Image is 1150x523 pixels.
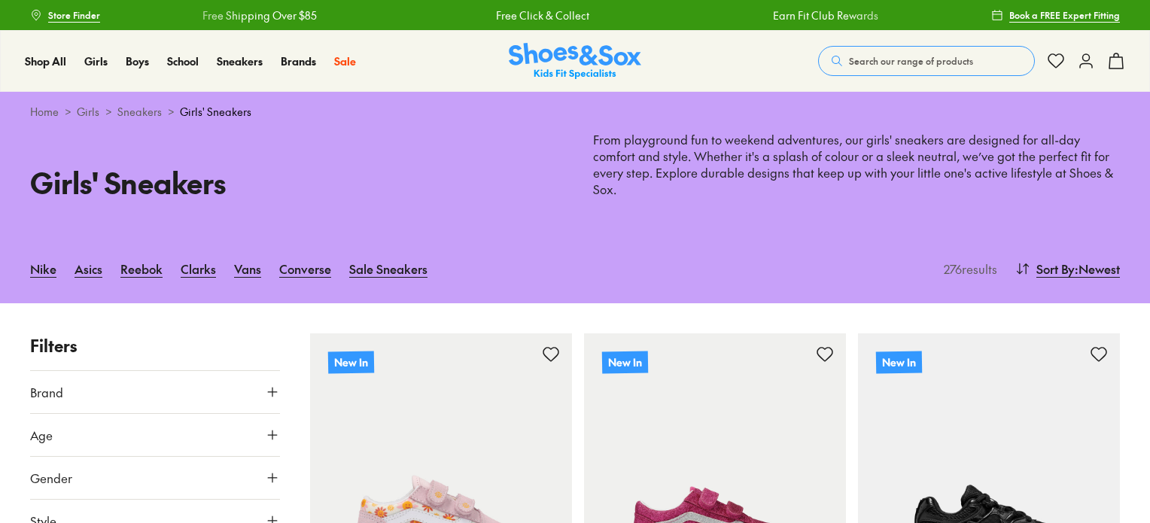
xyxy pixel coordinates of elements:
button: Age [30,414,280,456]
span: Girls' Sneakers [180,104,251,120]
button: Sort By:Newest [1015,252,1120,285]
span: : Newest [1075,260,1120,278]
p: From playground fun to weekend adventures, our girls' sneakers are designed for all-day comfort a... [593,132,1120,198]
p: 276 results [938,260,997,278]
a: Brands [281,53,316,69]
a: Sneakers [217,53,263,69]
div: > > > [30,104,1120,120]
span: Search our range of products [849,54,973,68]
a: Girls [84,53,108,69]
a: Reebok [120,252,163,285]
a: Girls [77,104,99,120]
a: Book a FREE Expert Fitting [991,2,1120,29]
a: Sale Sneakers [349,252,427,285]
a: Sale [334,53,356,69]
a: Converse [279,252,331,285]
span: Sort By [1036,260,1075,278]
span: Brand [30,383,63,401]
a: Boys [126,53,149,69]
a: Earn Fit Club Rewards [771,8,877,23]
img: SNS_Logo_Responsive.svg [509,43,641,80]
p: Filters [30,333,280,358]
p: New In [328,351,374,373]
a: Asics [75,252,102,285]
a: Shop All [25,53,66,69]
button: Gender [30,457,280,499]
a: Shoes & Sox [509,43,641,80]
h1: Girls' Sneakers [30,161,557,204]
button: Brand [30,371,280,413]
span: Age [30,426,53,444]
a: Store Finder [30,2,100,29]
p: New In [876,351,922,373]
a: Home [30,104,59,120]
a: Free Click & Collect [494,8,588,23]
a: Vans [234,252,261,285]
span: Book a FREE Expert Fitting [1009,8,1120,22]
a: Clarks [181,252,216,285]
a: School [167,53,199,69]
p: New In [602,351,648,373]
span: Gender [30,469,72,487]
button: Search our range of products [818,46,1035,76]
a: Nike [30,252,56,285]
span: Store Finder [48,8,100,22]
a: Free Shipping Over $85 [201,8,315,23]
a: Sneakers [117,104,162,120]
